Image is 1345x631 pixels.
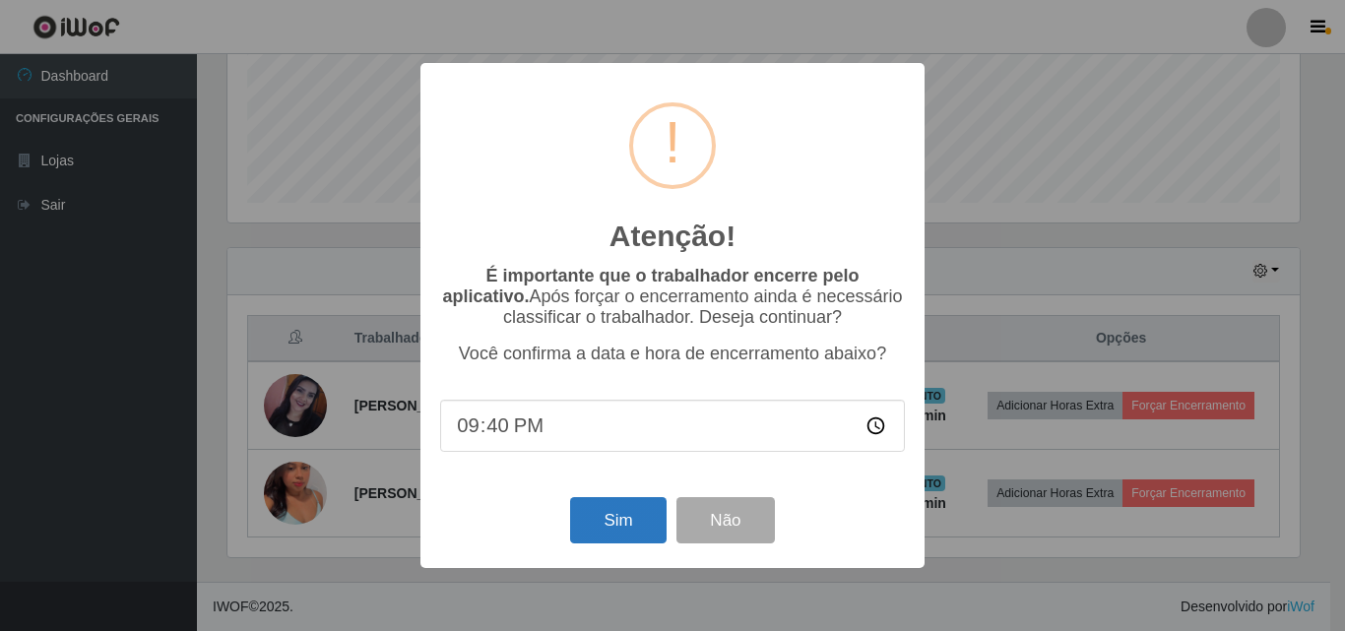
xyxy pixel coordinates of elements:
[609,219,736,254] h2: Atenção!
[440,266,905,328] p: Após forçar o encerramento ainda é necessário classificar o trabalhador. Deseja continuar?
[570,497,666,543] button: Sim
[442,266,859,306] b: É importante que o trabalhador encerre pelo aplicativo.
[676,497,774,543] button: Não
[440,344,905,364] p: Você confirma a data e hora de encerramento abaixo?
